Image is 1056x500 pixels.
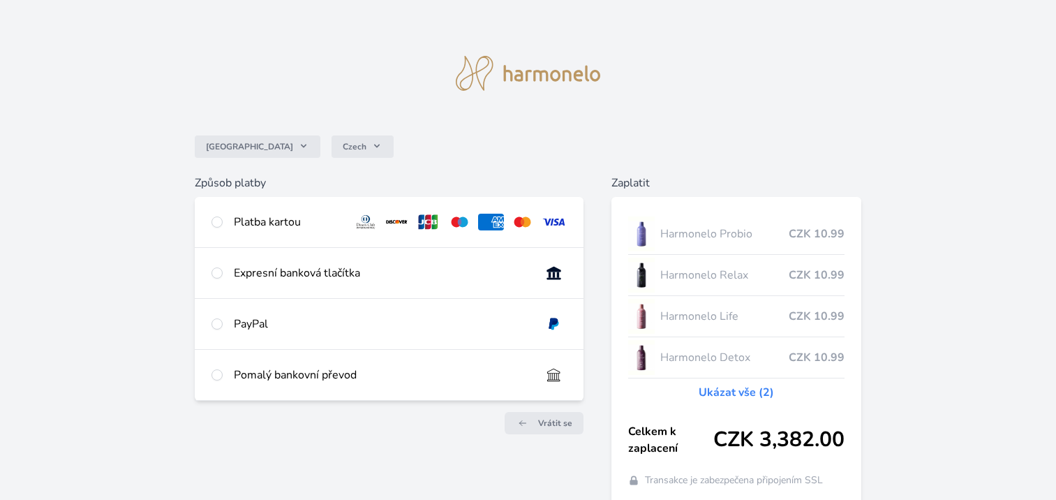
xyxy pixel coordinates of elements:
[628,423,713,457] span: Celkem k zaplacení
[789,267,845,284] span: CZK 10.99
[789,226,845,242] span: CZK 10.99
[234,265,530,281] div: Expresní banková tlačítka
[541,214,567,230] img: visa.svg
[699,384,774,401] a: Ukázat vše (2)
[343,141,366,152] span: Czech
[628,299,655,334] img: CLEAN_LIFE_se_stinem_x-lo.jpg
[628,216,655,251] img: CLEAN_PROBIO_se_stinem_x-lo.jpg
[660,308,789,325] span: Harmonelo Life
[541,316,567,332] img: paypal.svg
[206,141,293,152] span: [GEOGRAPHIC_DATA]
[660,226,789,242] span: Harmonelo Probio
[234,367,530,383] div: Pomalý bankovní převod
[660,267,789,284] span: Harmonelo Relax
[415,214,441,230] img: jcb.svg
[505,412,583,434] a: Vrátit se
[195,175,583,191] h6: Způsob platby
[628,258,655,293] img: CLEAN_RELAX_se_stinem_x-lo.jpg
[713,427,845,453] span: CZK 3,382.00
[456,56,601,91] img: logo.svg
[353,214,379,230] img: diners.svg
[234,316,530,332] div: PayPal
[384,214,410,230] img: discover.svg
[538,418,572,429] span: Vrátit se
[789,308,845,325] span: CZK 10.99
[478,214,504,230] img: amex.svg
[628,340,655,375] img: DETOX_se_stinem_x-lo.jpg
[611,175,861,191] h6: Zaplatit
[510,214,535,230] img: mc.svg
[789,349,845,366] span: CZK 10.99
[660,349,789,366] span: Harmonelo Detox
[195,135,320,158] button: [GEOGRAPHIC_DATA]
[447,214,473,230] img: maestro.svg
[541,265,567,281] img: onlineBanking_CZ.svg
[541,367,567,383] img: bankTransfer_IBAN.svg
[234,214,342,230] div: Platba kartou
[332,135,394,158] button: Czech
[645,473,823,487] span: Transakce je zabezpečena připojením SSL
